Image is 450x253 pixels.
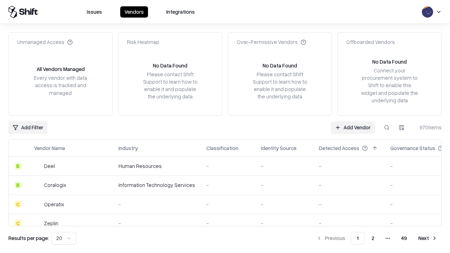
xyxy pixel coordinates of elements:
[162,6,199,18] button: Integrations
[17,38,73,46] div: Unmanaged Access
[366,232,380,245] button: 2
[261,220,308,227] div: -
[351,232,365,245] button: 1
[360,67,419,104] div: Connect your procurement system to Shift to enable this widget and populate the underlying data
[251,71,309,100] div: Please contact Shift Support to learn how to enable it and populate the underlying data
[34,182,41,189] img: Coralogix
[127,38,159,46] div: Risk Heatmap
[346,38,395,46] div: Offboarded Vendors
[118,220,195,227] div: -
[118,201,195,208] div: -
[206,144,238,152] div: Classification
[206,181,250,189] div: -
[44,162,55,170] div: Deel
[83,6,106,18] button: Issues
[120,6,148,18] button: Vendors
[34,163,41,170] img: Deel
[312,232,442,245] nav: pagination
[319,220,379,227] div: -
[319,181,379,189] div: -
[319,162,379,170] div: -
[237,38,306,46] div: Over-Permissive Vendors
[261,144,296,152] div: Identity Source
[37,65,85,73] div: All Vendors Managed
[14,201,21,208] div: C
[44,220,58,227] div: Zeplin
[261,201,308,208] div: -
[319,201,379,208] div: -
[413,124,442,131] div: 970 items
[34,201,41,208] img: Operatix
[8,234,49,242] p: Results per page:
[118,162,195,170] div: Human Resources
[261,181,308,189] div: -
[206,162,250,170] div: -
[206,220,250,227] div: -
[390,144,435,152] div: Governance Status
[263,62,297,69] div: No Data Found
[372,58,407,65] div: No Data Found
[118,181,195,189] div: Information Technology Services
[14,220,21,227] div: C
[34,220,41,227] img: Zeplin
[206,201,250,208] div: -
[331,121,375,134] a: Add Vendor
[118,144,138,152] div: Industry
[44,201,64,208] div: Operatix
[8,121,47,134] button: Add Filter
[44,181,66,189] div: Coralogix
[14,182,21,189] div: B
[319,144,359,152] div: Detected Access
[414,232,442,245] button: Next
[34,144,65,152] div: Vendor Name
[261,162,308,170] div: -
[31,74,90,96] div: Every vendor with data access is tracked and managed
[153,62,187,69] div: No Data Found
[141,71,199,100] div: Please contact Shift Support to learn how to enable it and populate the underlying data
[14,163,21,170] div: B
[396,232,413,245] button: 49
